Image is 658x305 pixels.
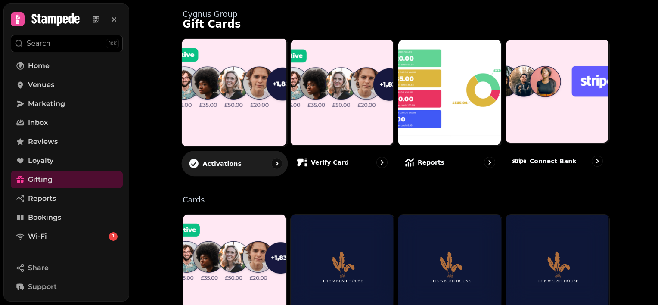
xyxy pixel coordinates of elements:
img: Verify card [290,39,393,145]
button: Support [11,278,123,296]
a: Gifting [11,171,123,188]
p: Activations [203,159,242,168]
svg: go to [485,158,494,167]
p: Search [27,38,50,49]
p: Reports [418,158,444,167]
svg: go to [273,159,281,168]
svg: go to [378,158,386,167]
svg: go to [593,157,602,165]
p: Cygnus Group [183,10,610,18]
a: Loyalty [11,152,123,169]
div: ⌘K [106,39,119,48]
img: Activations [181,38,287,146]
span: Gifting [28,174,53,185]
img: Connect bank [505,39,608,143]
span: Home [28,61,50,71]
span: Loyalty [28,156,53,166]
a: Marketing [11,95,123,112]
span: Inbox [28,118,48,128]
span: Reviews [28,137,58,147]
img: aHR0cHM6Ly9maWxlcy5zdGFtcGVkZS5haS8xNWYzMTIzNC1kNGYzLTExZWItOGFjNC0wMjBmNjMwNjNhYWIvbWVkaWEvYjJiY... [515,249,601,284]
p: Verify card [311,158,349,167]
span: Wi-Fi [28,231,47,242]
img: Reports [397,39,501,145]
a: Home [11,57,123,75]
p: Connect bank [530,157,577,165]
a: Verify cardVerify card [290,40,394,175]
a: Reports [11,190,123,207]
span: Share [28,263,49,273]
span: Marketing [28,99,65,109]
span: Bookings [28,212,61,223]
button: Search⌘K [11,35,123,52]
a: Inbox [11,114,123,131]
a: Reviews [11,133,123,150]
span: Venues [28,80,54,90]
span: 1 [112,233,115,240]
a: ActivationsActivations [182,38,288,176]
span: Reports [28,193,56,204]
img: aHR0cHM6Ly9maWxlcy5zdGFtcGVkZS5haS8xNWYzMTIzNC1kNGYzLTExZWItOGFjNC0wMjBmNjMwNjNhYWIvbWVkaWEvYjJiY... [299,249,385,284]
a: Venues [11,76,123,93]
h1: Gift Cards [183,19,610,29]
p: Cards [183,196,610,204]
span: Support [28,282,57,292]
button: Share [11,259,123,277]
a: Bookings [11,209,123,226]
a: Connect bankConnect bank [506,40,610,175]
a: Wi-Fi1 [11,228,123,245]
img: aHR0cHM6Ly9maWxlcy5zdGFtcGVkZS5haS8xNWYzMTIzNC1kNGYzLTExZWItOGFjNC0wMjBmNjMwNjNhYWIvbWVkaWEvYjJiY... [407,249,493,284]
a: ReportsReports [398,40,502,175]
